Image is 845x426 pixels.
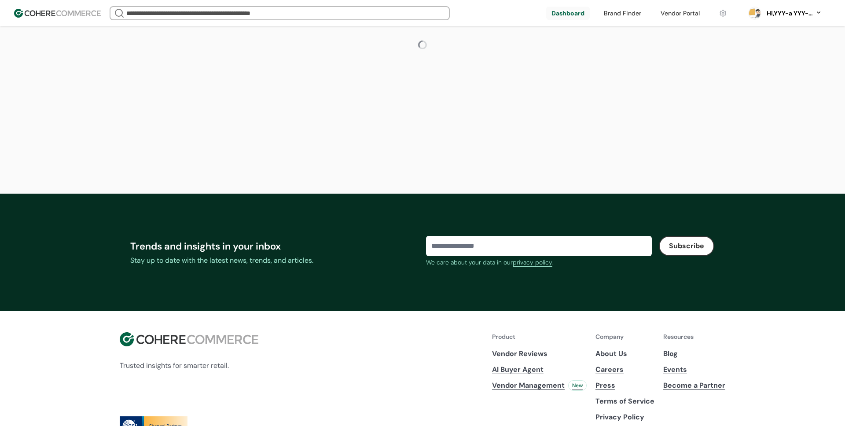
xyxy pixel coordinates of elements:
[595,332,654,342] p: Company
[595,396,654,407] p: Terms of Service
[513,258,552,267] a: privacy policy
[492,349,587,359] a: Vendor Reviews
[595,349,654,359] a: About Us
[568,380,587,391] div: New
[130,239,419,253] div: Trends and insights in your inbox
[492,380,565,391] span: Vendor Management
[663,349,725,359] a: Blog
[765,9,813,18] div: Hi, YYY-a YYY-aa
[663,364,725,375] a: Events
[14,9,101,18] img: Cohere Logo
[552,258,554,266] span: .
[748,7,761,20] svg: 0 percent
[659,236,714,256] button: Subscribe
[426,258,513,266] span: We care about your data in our
[595,412,654,422] p: Privacy Policy
[120,332,258,346] img: Cohere Logo
[663,332,725,342] p: Resources
[492,364,587,375] a: AI Buyer Agent
[595,380,654,391] a: Press
[130,255,419,266] div: Stay up to date with the latest news, trends, and articles.
[663,380,725,391] a: Become a Partner
[492,332,587,342] p: Product
[120,360,258,371] p: Trusted insights for smarter retail.
[492,380,587,391] a: Vendor ManagementNew
[595,364,654,375] a: Careers
[765,9,822,18] button: Hi,YYY-a YYY-aa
